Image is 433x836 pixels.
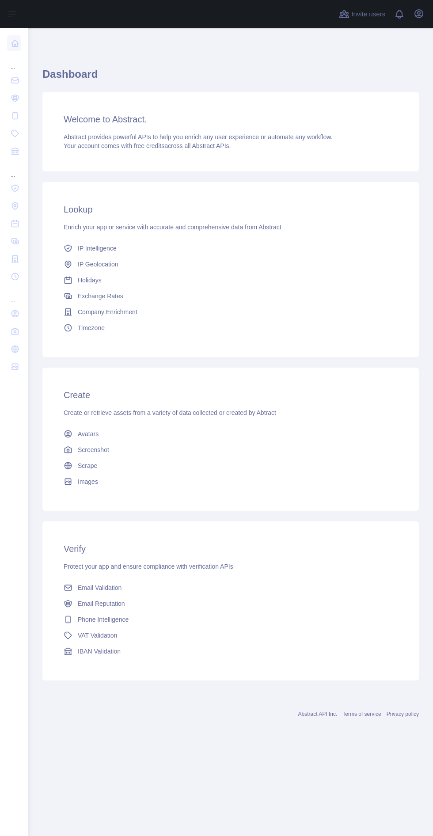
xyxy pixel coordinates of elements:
[337,7,387,21] button: Invite users
[78,429,99,438] span: Avatars
[60,627,401,643] a: VAT Validation
[60,320,401,336] a: Timezone
[64,543,398,555] h3: Verify
[60,580,401,596] a: Email Validation
[60,426,401,442] a: Avatars
[78,647,121,656] span: IBAN Validation
[78,445,109,454] span: Screenshot
[342,711,381,717] a: Terms of service
[7,161,21,179] div: ...
[60,442,401,458] a: Screenshot
[134,142,164,149] span: free credits
[60,288,401,304] a: Exchange Rates
[64,113,398,125] h3: Welcome to Abstract.
[78,599,125,608] span: Email Reputation
[60,458,401,474] a: Scrape
[78,323,105,332] span: Timezone
[60,596,401,612] a: Email Reputation
[351,9,385,19] span: Invite users
[60,612,401,627] a: Phone Intelligence
[78,260,118,269] span: IP Geolocation
[60,474,401,490] a: Images
[64,142,231,149] span: Your account comes with across all Abstract APIs.
[78,276,102,285] span: Holidays
[60,643,401,659] a: IBAN Validation
[78,583,122,592] span: Email Validation
[60,272,401,288] a: Holidays
[64,563,233,570] span: Protect your app and ensure compliance with verification APIs
[64,203,398,216] h3: Lookup
[78,292,123,300] span: Exchange Rates
[60,240,401,256] a: IP Intelligence
[7,286,21,304] div: ...
[78,631,117,640] span: VAT Validation
[60,256,401,272] a: IP Geolocation
[64,224,281,231] span: Enrich your app or service with accurate and comprehensive data from Abstract
[78,308,137,316] span: Company Enrichment
[298,711,338,717] a: Abstract API Inc.
[64,409,276,416] span: Create or retrieve assets from a variety of data collected or created by Abtract
[60,304,401,320] a: Company Enrichment
[78,615,129,624] span: Phone Intelligence
[7,53,21,71] div: ...
[78,461,97,470] span: Scrape
[64,133,333,141] span: Abstract provides powerful APIs to help you enrich any user experience or automate any workflow.
[78,477,98,486] span: Images
[42,67,419,88] h1: Dashboard
[387,711,419,717] a: Privacy policy
[64,389,398,401] h3: Create
[78,244,117,253] span: IP Intelligence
